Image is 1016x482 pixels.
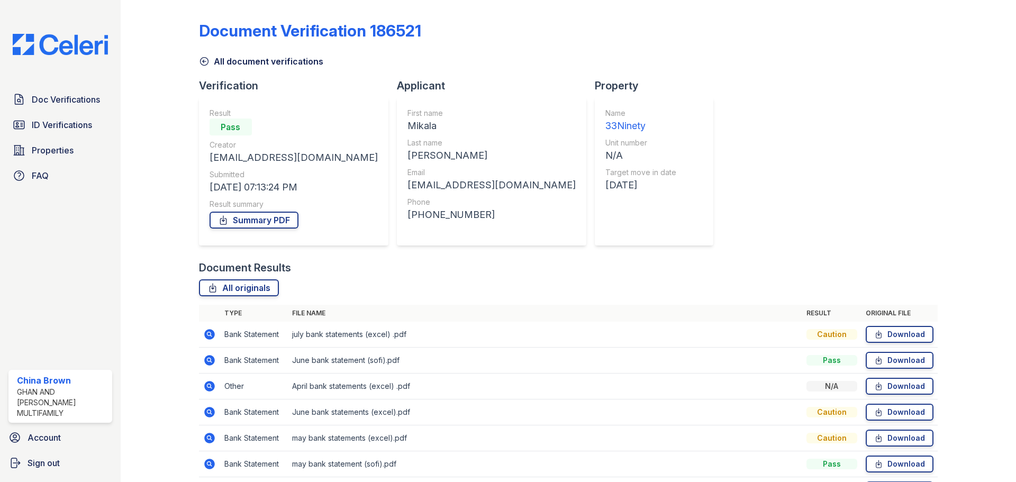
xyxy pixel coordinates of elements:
[407,167,576,178] div: Email
[866,456,933,472] a: Download
[288,425,802,451] td: may bank statements (excel).pdf
[605,108,676,133] a: Name 33Ninety
[605,119,676,133] div: 33Ninety
[605,138,676,148] div: Unit number
[220,305,288,322] th: Type
[605,167,676,178] div: Target move in date
[32,93,100,106] span: Doc Verifications
[210,199,378,210] div: Result summary
[8,114,112,135] a: ID Verifications
[288,322,802,348] td: july bank statements (excel) .pdf
[407,108,576,119] div: First name
[288,374,802,399] td: April bank statements (excel) .pdf
[199,279,279,296] a: All originals
[210,140,378,150] div: Creator
[220,399,288,425] td: Bank Statement
[220,348,288,374] td: Bank Statement
[866,378,933,395] a: Download
[605,148,676,163] div: N/A
[407,119,576,133] div: Mikala
[4,427,116,448] a: Account
[288,305,802,322] th: File name
[32,169,49,182] span: FAQ
[866,326,933,343] a: Download
[4,34,116,55] img: CE_Logo_Blue-a8612792a0a2168367f1c8372b55b34899dd931a85d93a1a3d3e32e68fde9ad4.png
[8,140,112,161] a: Properties
[8,89,112,110] a: Doc Verifications
[210,169,378,180] div: Submitted
[199,78,397,93] div: Verification
[210,212,298,229] a: Summary PDF
[28,431,61,444] span: Account
[210,119,252,135] div: Pass
[210,150,378,165] div: [EMAIL_ADDRESS][DOMAIN_NAME]
[407,197,576,207] div: Phone
[806,381,857,392] div: N/A
[210,108,378,119] div: Result
[806,459,857,469] div: Pass
[806,355,857,366] div: Pass
[802,305,861,322] th: Result
[397,78,595,93] div: Applicant
[32,119,92,131] span: ID Verifications
[407,138,576,148] div: Last name
[199,21,421,40] div: Document Verification 186521
[288,348,802,374] td: June bank statement (sofi).pdf
[866,352,933,369] a: Download
[866,430,933,447] a: Download
[288,451,802,477] td: may bank statement (sofi).pdf
[288,399,802,425] td: June bank statements (excel).pdf
[605,178,676,193] div: [DATE]
[220,425,288,451] td: Bank Statement
[806,329,857,340] div: Caution
[220,322,288,348] td: Bank Statement
[407,148,576,163] div: [PERSON_NAME]
[220,374,288,399] td: Other
[17,374,108,387] div: China Brown
[407,207,576,222] div: [PHONE_NUMBER]
[866,404,933,421] a: Download
[605,108,676,119] div: Name
[32,144,74,157] span: Properties
[861,305,938,322] th: Original file
[199,260,291,275] div: Document Results
[806,407,857,417] div: Caution
[407,178,576,193] div: [EMAIL_ADDRESS][DOMAIN_NAME]
[595,78,722,93] div: Property
[220,451,288,477] td: Bank Statement
[210,180,378,195] div: [DATE] 07:13:24 PM
[199,55,323,68] a: All document verifications
[806,433,857,443] div: Caution
[8,165,112,186] a: FAQ
[17,387,108,419] div: Ghan and [PERSON_NAME] Multifamily
[4,452,116,474] a: Sign out
[28,457,60,469] span: Sign out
